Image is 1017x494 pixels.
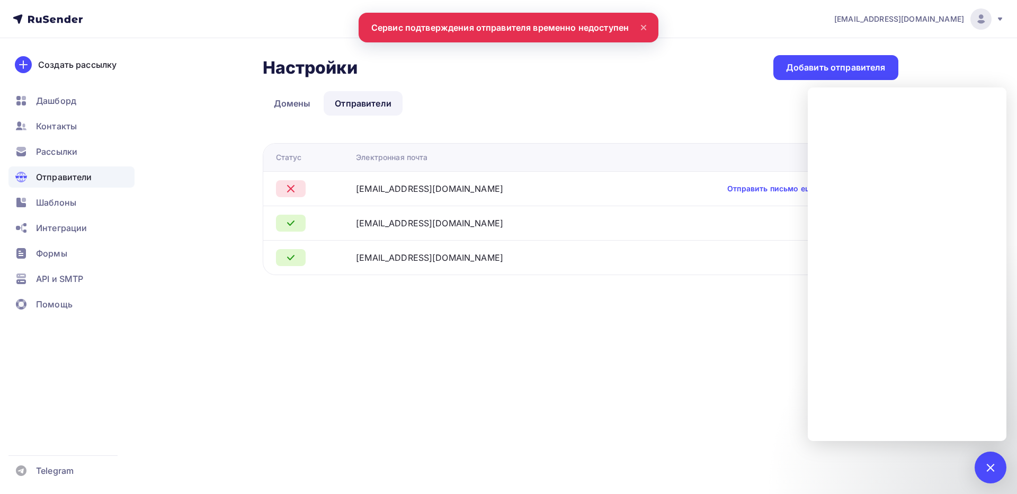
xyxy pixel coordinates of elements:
div: Создать рассылку [38,58,117,71]
a: Формы [8,243,135,264]
span: Контакты [36,120,77,133]
h2: Настройки [263,57,358,78]
a: Домены [263,91,322,116]
span: Дашборд [36,94,76,107]
a: Шаблоны [8,192,135,213]
a: [EMAIL_ADDRESS][DOMAIN_NAME] [834,8,1004,30]
span: API и SMTP [36,272,83,285]
span: Интеграции [36,222,87,234]
a: Отправители [8,166,135,188]
span: Формы [36,247,67,260]
a: Контакты [8,116,135,137]
div: Статус [276,152,302,163]
div: Добавить отправителя [786,61,886,74]
div: Электронная почта [356,152,427,163]
span: Шаблоны [36,196,76,209]
span: Отправители [36,171,92,183]
div: [EMAIL_ADDRESS][DOMAIN_NAME] [356,217,503,230]
a: Отправители [324,91,403,116]
a: Дашборд [8,90,135,111]
span: Telegram [36,464,74,477]
a: Отправить письмо еще раз [727,183,831,194]
a: Рассылки [8,141,135,162]
div: [EMAIL_ADDRESS][DOMAIN_NAME] [356,251,503,264]
span: Рассылки [36,145,77,158]
span: [EMAIL_ADDRESS][DOMAIN_NAME] [834,14,964,24]
div: [EMAIL_ADDRESS][DOMAIN_NAME] [356,182,503,195]
span: Помощь [36,298,73,311]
